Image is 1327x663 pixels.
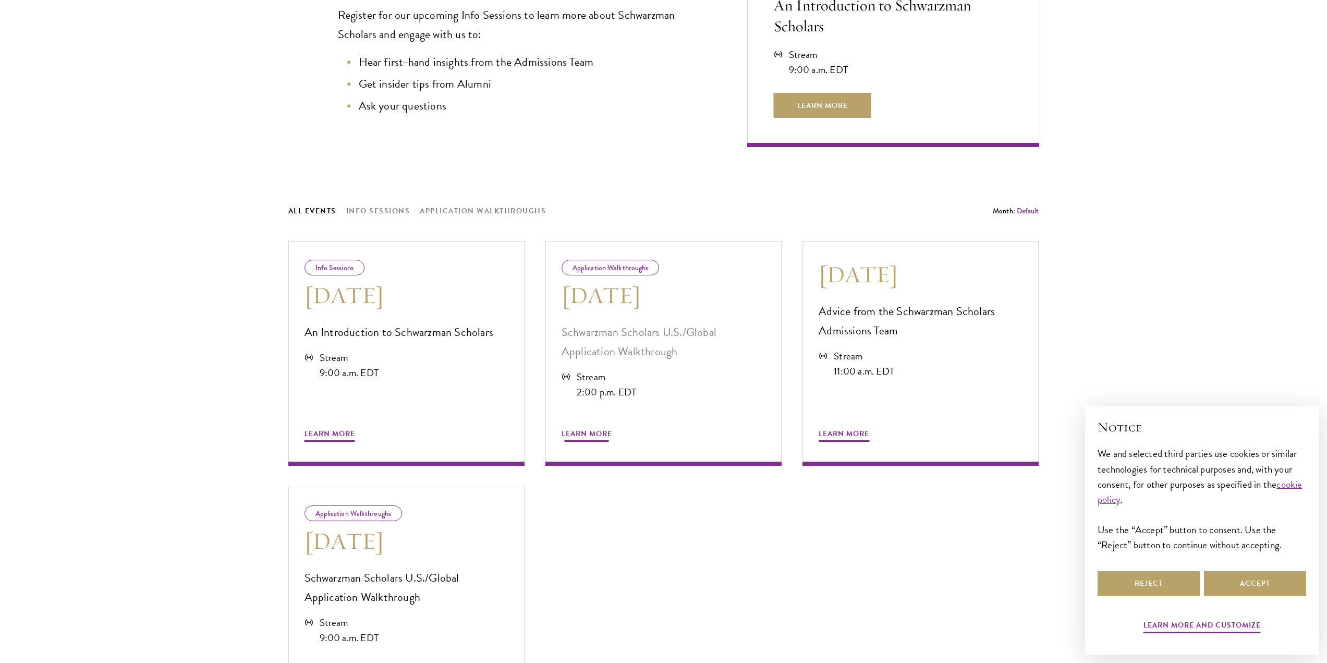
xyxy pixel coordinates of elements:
[1098,477,1302,507] a: cookie policy
[819,302,1022,341] p: Advice from the Schwarzman Scholars Admissions Team
[305,569,508,607] p: Schwarzman Scholars U.S./Global Application Walkthrough
[320,365,379,380] div: 9:00 a.m. EDT
[305,427,355,443] span: Learn More
[348,53,705,72] li: Hear first-hand insights from the Admissions Team
[320,630,379,645] div: 9:00 a.m. EDT
[1098,571,1200,596] button: Reject
[305,505,403,521] div: Application Walkthroughs
[305,281,508,310] h3: [DATE]
[1017,206,1039,216] button: Default
[834,364,894,379] div: 11:00 a.m. EDT
[819,427,869,443] span: Learn More
[320,350,379,365] div: Stream
[1098,446,1306,552] div: We and selected third parties use cookies or similar technologies for technical purposes and, wit...
[562,427,612,443] span: Learn More
[346,204,410,218] button: Info Sessions
[338,6,705,44] p: Register for our upcoming Info Sessions to learn more about Schwarzman Scholars and engage with u...
[348,75,705,94] li: Get insider tips from Alumni
[1143,619,1261,635] button: Learn more and customize
[420,204,546,218] button: Application Walkthroughs
[288,204,336,218] button: All Events
[305,526,508,556] h3: [DATE]
[562,260,660,275] div: Application Walkthroughs
[348,97,705,116] li: Ask your questions
[789,62,848,77] div: 9:00 a.m. EDT
[577,384,637,400] div: 2:00 p.m. EDT
[320,615,379,630] div: Stream
[545,241,782,466] a: Application Walkthroughs [DATE] Schwarzman Scholars U.S./Global Application Walkthrough Stream 2:...
[1204,571,1306,596] button: Accept
[1098,418,1306,436] h2: Notice
[834,348,894,364] div: Stream
[577,369,637,384] div: Stream
[288,241,525,466] a: Info Sessions [DATE] An Introduction to Schwarzman Scholars Stream 9:00 a.m. EDT Learn More
[789,47,848,62] div: Stream
[993,206,1015,216] span: Month:
[305,323,508,342] p: An Introduction to Schwarzman Scholars
[562,323,765,361] p: Schwarzman Scholars U.S./Global Application Walkthrough
[819,260,1022,289] h3: [DATE]
[802,241,1039,466] a: [DATE] Advice from the Schwarzman Scholars Admissions Team Stream 11:00 a.m. EDT Learn More
[774,93,871,118] span: Learn More
[305,260,364,275] div: Info Sessions
[562,281,765,310] h3: [DATE]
